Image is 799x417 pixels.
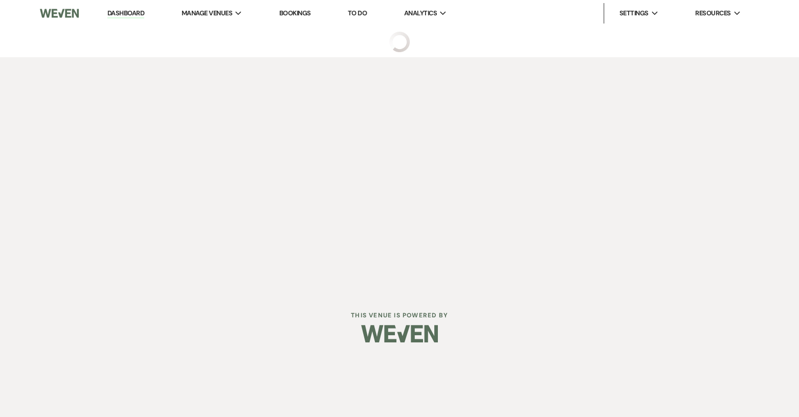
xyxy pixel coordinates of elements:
span: Manage Venues [182,8,232,18]
span: Resources [695,8,730,18]
a: Dashboard [107,9,144,18]
a: Bookings [279,9,311,17]
img: loading spinner [389,32,410,52]
img: Weven Logo [40,3,79,24]
img: Weven Logo [361,316,438,352]
span: Settings [619,8,649,18]
span: Analytics [404,8,437,18]
a: To Do [348,9,367,17]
